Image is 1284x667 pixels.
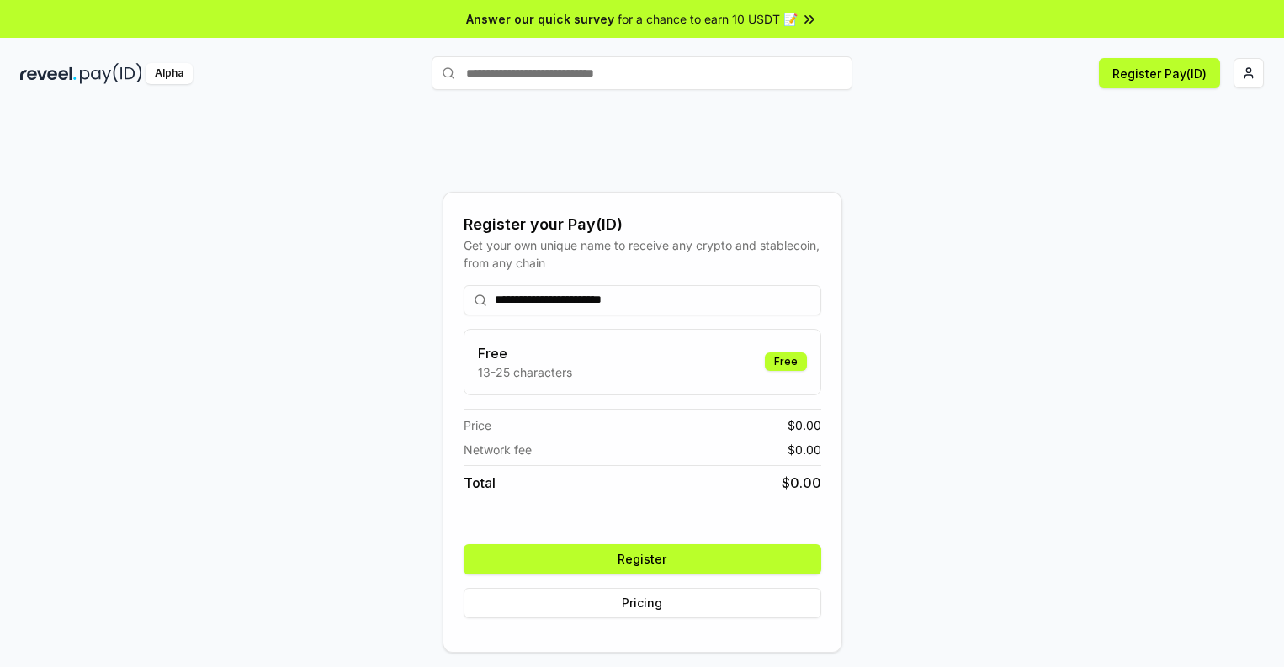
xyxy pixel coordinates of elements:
[464,473,496,493] span: Total
[464,236,821,272] div: Get your own unique name to receive any crypto and stablecoin, from any chain
[1099,58,1220,88] button: Register Pay(ID)
[788,416,821,434] span: $ 0.00
[464,441,532,458] span: Network fee
[464,588,821,618] button: Pricing
[464,544,821,574] button: Register
[146,63,193,84] div: Alpha
[782,473,821,493] span: $ 0.00
[478,343,572,363] h3: Free
[618,10,798,28] span: for a chance to earn 10 USDT 📝
[478,363,572,381] p: 13-25 characters
[765,352,807,371] div: Free
[466,10,614,28] span: Answer our quick survey
[788,441,821,458] span: $ 0.00
[464,213,821,236] div: Register your Pay(ID)
[20,63,77,84] img: reveel_dark
[80,63,142,84] img: pay_id
[464,416,491,434] span: Price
